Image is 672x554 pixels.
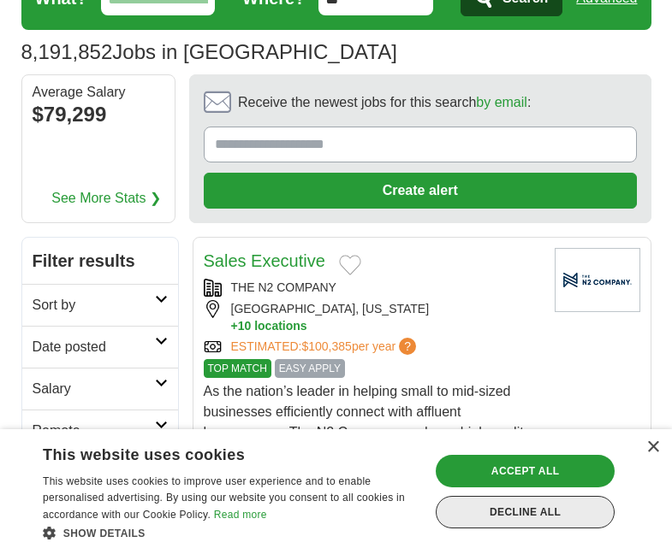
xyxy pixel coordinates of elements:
span: $100,385 [301,339,351,353]
h1: Jobs in [GEOGRAPHIC_DATA] [21,40,397,63]
span: EASY APPLY [275,359,345,378]
div: Accept all [436,455,615,487]
a: by email [476,95,527,109]
div: Decline all [436,496,615,528]
a: ESTIMATED:$100,385per year? [231,338,420,356]
h2: Salary [33,379,155,399]
h2: Filter results [22,238,178,284]
button: Add to favorite jobs [339,255,361,275]
div: THE N2 COMPANY [204,279,541,297]
span: As the nation’s leader in helping small to mid-sized businesses efficiently connect with affluent... [204,384,539,501]
div: This website uses cookies [43,439,376,465]
img: Company logo [555,248,640,312]
a: See More Stats ❯ [51,188,161,209]
a: Salary [22,368,178,410]
h2: Date posted [33,337,155,357]
span: ? [399,338,416,355]
span: TOP MATCH [204,359,271,378]
h2: Sort by [33,295,155,315]
a: Read more, opens a new window [214,509,267,521]
div: Average Salary [33,85,164,99]
span: + [231,318,238,334]
div: Close [646,441,659,454]
h2: Remote [33,421,155,441]
button: Create alert [204,173,637,209]
a: Sales Executive [204,251,325,270]
div: [GEOGRAPHIC_DATA], [US_STATE] [204,300,541,334]
span: Receive the newest jobs for this search : [238,92,531,113]
span: This website uses cookies to improve user experience and to enable personalised advertising. By u... [43,475,405,522]
button: +10 locations [231,318,541,334]
a: Sort by [22,284,178,326]
a: Date posted [22,326,178,368]
span: Show details [63,527,146,539]
span: 8,191,852 [21,37,113,68]
a: Remote [22,410,178,451]
div: $79,299 [33,99,164,130]
div: Show details [43,524,419,541]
